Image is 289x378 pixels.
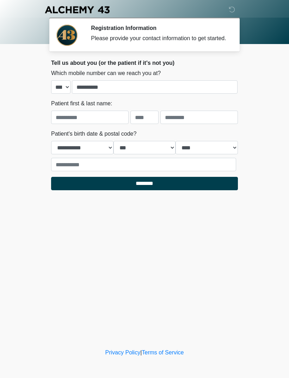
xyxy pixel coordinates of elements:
[91,34,227,43] div: Please provide your contact information to get started.
[56,25,78,46] img: Agent Avatar
[51,99,112,108] label: Patient first & last name:
[105,349,141,355] a: Privacy Policy
[51,60,238,66] h2: Tell us about you (or the patient if it's not you)
[51,69,161,78] label: Which mobile number can we reach you at?
[51,130,136,138] label: Patient's birth date & postal code?
[91,25,227,31] h2: Registration Information
[142,349,184,355] a: Terms of Service
[44,5,110,14] img: Alchemy 43 Logo
[140,349,142,355] a: |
